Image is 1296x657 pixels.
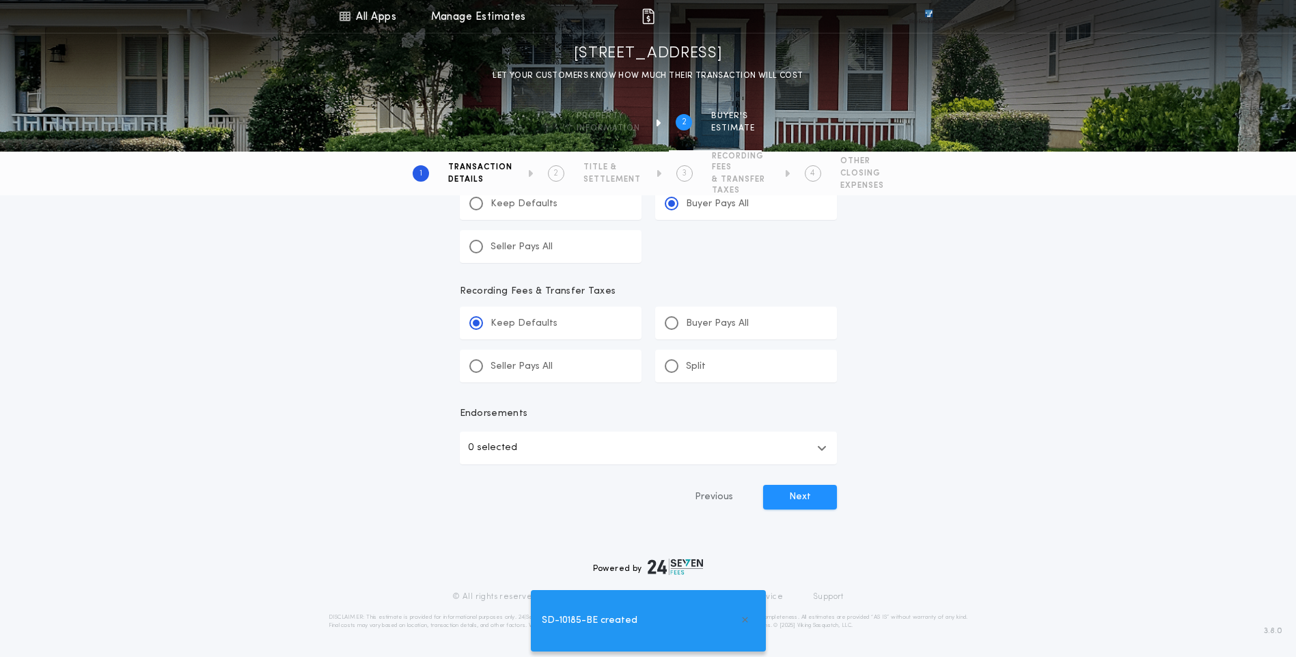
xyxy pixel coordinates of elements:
button: 0 selected [460,432,837,464]
p: LET YOUR CUSTOMERS KNOW HOW MUCH THEIR TRANSACTION WILL COST [493,69,803,83]
span: DETAILS [448,174,512,185]
h2: 4 [810,168,815,179]
h2: 1 [419,168,422,179]
span: information [577,123,640,134]
p: Buyer Pays All [686,317,749,331]
span: SETTLEMENT [583,174,641,185]
p: Seller Pays All [491,360,553,374]
img: logo [648,559,704,575]
button: Next [763,485,837,509]
span: RECORDING FEES [712,151,769,173]
span: TITLE & [583,162,641,173]
span: BUYER'S [711,111,755,122]
span: CLOSING [840,168,884,179]
span: & TRANSFER TAXES [712,174,769,196]
h2: 2 [553,168,558,179]
h2: 2 [682,117,687,128]
span: Property [577,111,640,122]
h2: 3 [682,168,687,179]
p: Keep Defaults [491,197,557,211]
img: vs-icon [900,10,957,23]
button: Previous [667,485,760,509]
span: EXPENSES [840,180,884,191]
p: Split [686,360,706,374]
p: Buyer Pays All [686,197,749,211]
p: Seller Pays All [491,240,553,254]
img: img [640,8,657,25]
div: Powered by [593,559,704,575]
p: Recording Fees & Transfer Taxes [460,285,837,298]
span: OTHER [840,156,884,167]
h1: [STREET_ADDRESS] [574,43,723,65]
p: 0 selected [468,440,517,456]
span: ESTIMATE [711,123,755,134]
span: SD-10185-BE created [542,613,637,628]
p: Keep Defaults [491,317,557,331]
span: TRANSACTION [448,162,512,173]
p: Endorsements [460,407,837,421]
